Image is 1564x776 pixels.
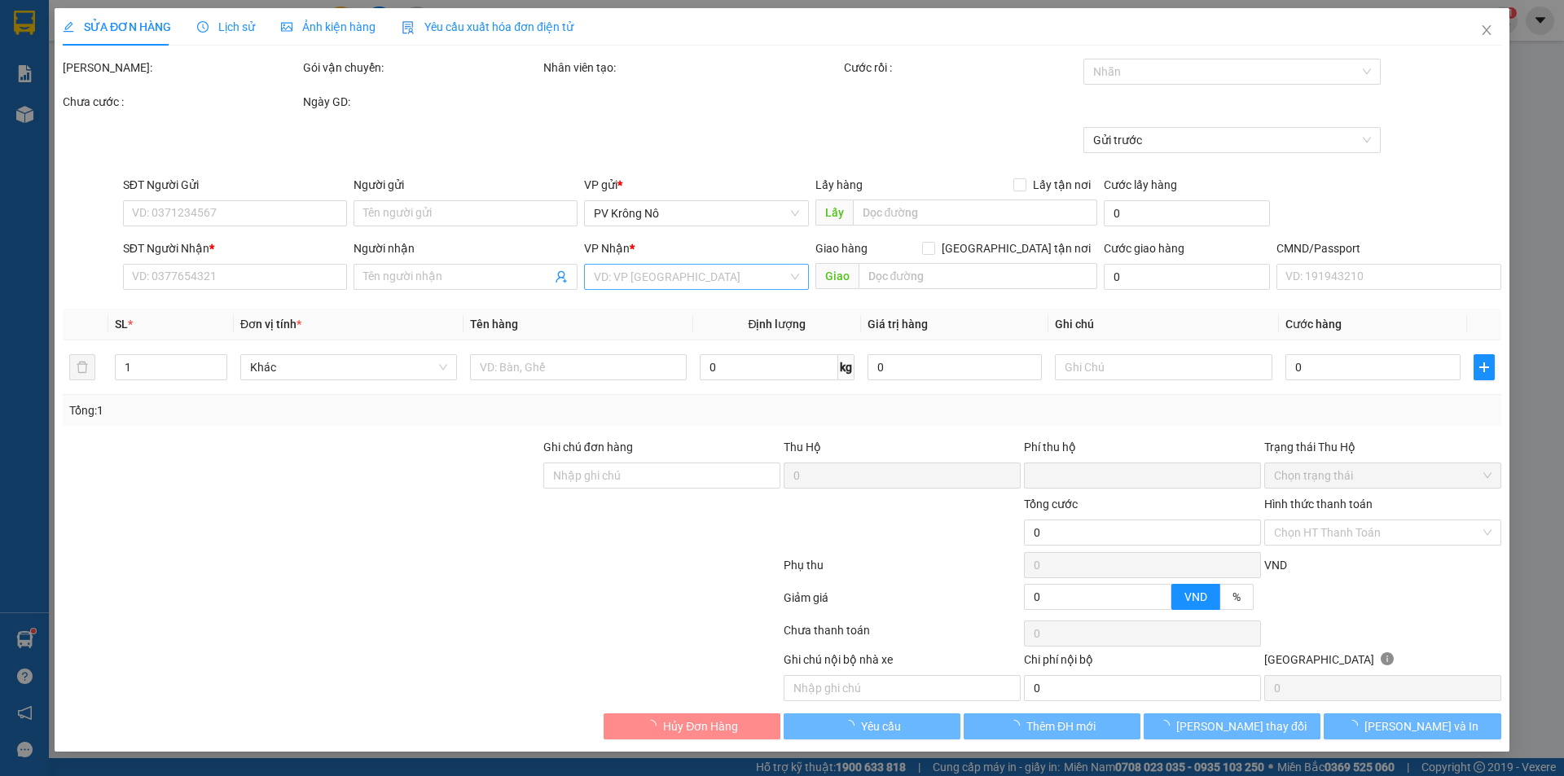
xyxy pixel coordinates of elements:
span: SỬA ĐƠN HÀNG [63,20,171,33]
div: Phí thu hộ [1024,438,1261,463]
div: Giảm giá [782,589,1022,617]
label: Cước lấy hàng [1104,178,1177,191]
input: Dọc đường [853,199,1097,226]
span: clock-circle [197,21,209,33]
button: Thêm ĐH mới [964,713,1140,739]
div: Chưa thanh toán [782,621,1022,650]
span: Giao hàng [815,242,868,255]
div: Trạng thái Thu Hộ [1264,438,1501,456]
input: VD: Bàn, Ghế [470,354,687,380]
input: Cước lấy hàng [1104,200,1270,226]
div: Cước rồi : [844,59,1081,77]
div: Người gửi [354,176,578,194]
span: PV Krông Nô [595,201,799,226]
div: Nhân viên tạo: [543,59,841,77]
span: VND [1264,559,1287,572]
div: Phụ thu [782,556,1022,585]
span: Yêu cầu xuất hóa đơn điện tử [402,20,573,33]
span: Lấy tận nơi [1026,176,1097,194]
span: Thu Hộ [784,441,821,454]
span: Lấy hàng [815,178,863,191]
span: % [1232,590,1241,603]
span: edit [63,21,74,33]
span: Tổng cước [1024,498,1078,511]
span: info-circle [1381,652,1394,665]
span: Giá trị hàng [868,318,928,331]
input: Nhập ghi chú [784,675,1021,701]
div: Gói vận chuyển: [303,59,540,77]
span: Cước hàng [1285,318,1342,331]
span: VND [1184,590,1207,603]
span: loading [843,720,861,731]
label: Ghi chú đơn hàng [543,441,633,454]
label: Hình thức thanh toán [1264,498,1373,511]
div: VP gửi [585,176,809,194]
button: Hủy Đơn Hàng [604,713,780,739]
span: Tên hàng [470,318,518,331]
span: SL [115,318,128,331]
div: Chi phí nội bộ [1024,651,1261,675]
span: Hủy Đơn Hàng [663,717,738,735]
div: Chưa cước : [63,93,300,111]
span: close [1480,24,1493,37]
span: [PERSON_NAME] thay đổi [1176,717,1307,735]
input: Ghi Chú [1056,354,1272,380]
span: plus [1474,361,1494,374]
span: loading [645,720,663,731]
span: [PERSON_NAME] và In [1364,717,1478,735]
span: loading [1008,720,1026,731]
button: delete [69,354,95,380]
span: Ảnh kiện hàng [281,20,376,33]
button: [PERSON_NAME] và In [1325,713,1501,739]
span: VP Nhận [585,242,630,255]
div: Người nhận [354,239,578,257]
label: Cước giao hàng [1104,242,1184,255]
img: icon [402,21,415,34]
span: Lấy [815,199,853,226]
span: user-add [556,270,569,283]
div: SĐT Người Gửi [123,176,347,194]
div: Tổng: 1 [69,401,604,419]
span: kg [838,354,854,380]
div: SĐT Người Nhận [123,239,347,257]
div: [PERSON_NAME]: [63,59,300,77]
div: [GEOGRAPHIC_DATA] [1264,651,1501,675]
span: Định lượng [749,318,806,331]
span: Giao [815,263,859,289]
input: Cước giao hàng [1104,264,1270,290]
span: Thêm ĐH mới [1026,717,1096,735]
span: picture [281,21,292,33]
span: Chọn trạng thái [1274,463,1492,488]
span: Gửi trước [1094,128,1372,152]
input: Ghi chú đơn hàng [543,463,780,489]
th: Ghi chú [1049,309,1279,340]
button: Yêu cầu [784,713,960,739]
button: [PERSON_NAME] thay đổi [1144,713,1320,739]
span: loading [1158,720,1176,731]
span: Đơn vị tính [240,318,301,331]
span: [GEOGRAPHIC_DATA] tận nơi [935,239,1097,257]
span: Lịch sử [197,20,255,33]
button: Close [1464,8,1509,54]
span: loading [1347,720,1364,731]
div: Ngày GD: [303,93,540,111]
div: CMND/Passport [1276,239,1500,257]
input: Dọc đường [859,263,1097,289]
div: Ghi chú nội bộ nhà xe [784,651,1021,675]
button: plus [1474,354,1495,380]
span: Khác [250,355,447,379]
span: Yêu cầu [861,717,901,735]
